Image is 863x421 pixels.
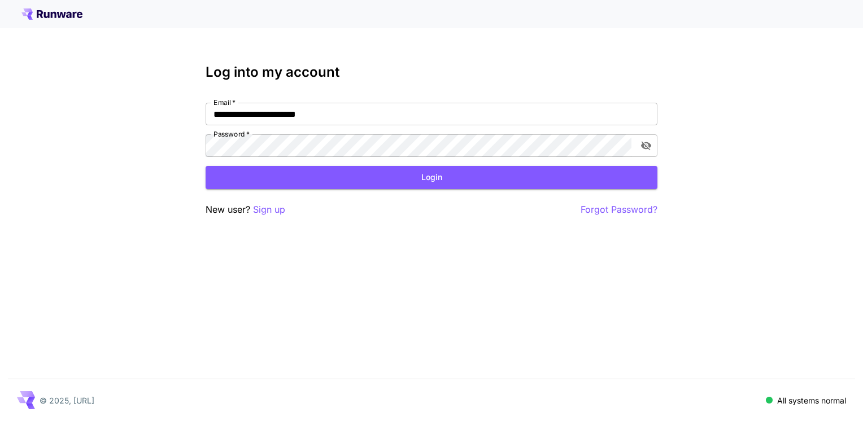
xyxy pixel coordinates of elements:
[253,203,285,217] button: Sign up
[213,129,250,139] label: Password
[206,203,285,217] p: New user?
[40,394,94,406] p: © 2025, [URL]
[206,166,657,189] button: Login
[213,98,236,107] label: Email
[581,203,657,217] button: Forgot Password?
[636,135,656,156] button: toggle password visibility
[206,64,657,80] h3: Log into my account
[777,394,846,406] p: All systems normal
